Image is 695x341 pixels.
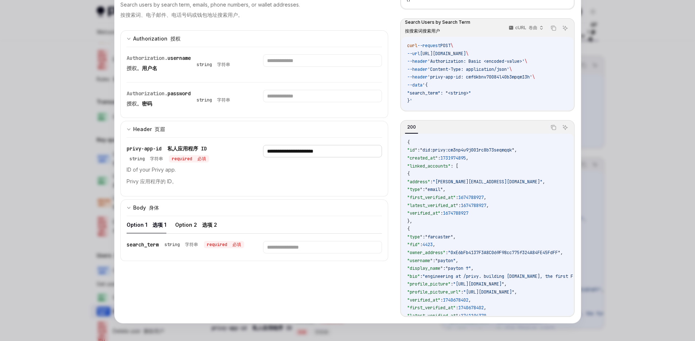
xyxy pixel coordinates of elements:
button: Option 2 选项 2 [175,216,217,233]
span: "first_verified_at" [407,195,456,200]
span: --header [407,58,428,64]
span: , [443,187,445,192]
span: Search Users by Search Term [405,19,470,37]
button: expand input section [120,199,389,216]
span: , [471,265,474,271]
span: '{ [422,82,428,88]
span: "first_verified_at" [407,305,456,311]
span: "search_term": "<string>" [407,90,471,96]
span: , [468,297,471,303]
span: password [167,90,191,97]
button: cURL 卷曲 [505,22,547,34]
span: { [407,171,410,177]
div: required [204,241,244,248]
span: 4423 [422,242,433,248]
span: 密码 [142,100,152,107]
span: --data [407,82,422,88]
font: 字符串 [217,97,230,103]
font: 必填 [232,242,241,248]
span: : [451,281,453,287]
span: privy-app-id [127,145,207,152]
span: : [445,250,448,256]
span: 1741194370 [461,313,486,319]
div: Authorization.username [127,54,233,75]
span: , [466,155,468,161]
div: Authorization [133,34,181,43]
span: curl [407,43,417,49]
span: : [456,195,458,200]
div: search_term [127,241,244,248]
span: "id" [407,147,417,153]
span: }, [407,218,412,224]
span: "payton" [435,258,456,264]
span: "did:privy:cm3np4u9j001rc8b73seqmqqk" [420,147,514,153]
div: Body [133,203,159,212]
span: { [407,226,410,232]
span: : [461,289,463,295]
span: "profile_picture" [407,281,451,287]
span: "type" [407,234,422,240]
p: cURL [515,25,537,31]
span: \ [509,66,512,72]
span: : [433,258,435,264]
span: 1674788927 [458,195,484,200]
font: 按搜索词、电子邮件、电话号码或钱包地址搜索用户。 [120,12,243,18]
span: "username" [407,258,433,264]
span: --request [417,43,440,49]
span: : [440,297,443,303]
span: 1740678402 [458,305,484,311]
span: 'Authorization: Basic <encoded-value>' [428,58,525,64]
span: "bio" [407,273,420,279]
span: "0xE6bFb4137F3A8C069F98cc775f324A84FE45FdFF" [448,250,560,256]
div: string [165,242,198,248]
p: Search users by search term, emails, phone numbers, or wallet addresses. [120,1,300,22]
button: Ask AI [560,23,570,33]
div: Header [133,125,165,134]
span: 1731974895 [440,155,466,161]
div: required [169,155,209,162]
span: \ [451,43,453,49]
span: : [430,179,433,185]
span: Authorization. [127,55,167,61]
button: Copy the contents from the code block [549,123,558,132]
span: 1740678402 [443,297,468,303]
span: , [560,250,563,256]
span: : [420,242,422,248]
span: : [420,273,422,279]
font: 按搜索词搜索用户 [405,28,440,34]
div: privy-app-id [127,145,246,162]
font: 字符串 [217,62,230,68]
span: search_term [127,241,159,248]
span: --header [407,74,428,80]
span: : [456,305,458,311]
span: : [440,210,443,216]
p: ID of your Privy app. [127,165,246,189]
span: : [ [451,163,458,169]
span: : [458,203,461,208]
span: : [422,187,425,192]
font: 选项 2 [202,222,217,228]
font: 私人应用程序 ID [167,145,207,152]
span: "owner_address" [407,250,445,256]
span: "type" [407,187,422,192]
span: "[URL][DOMAIN_NAME]" [463,289,514,295]
span: : [422,234,425,240]
div: string [197,62,230,68]
span: 'Content-Type: application/json' [428,66,509,72]
span: , [453,234,456,240]
span: , [484,305,486,311]
span: : [417,147,420,153]
font: 页眉 [155,126,165,132]
span: 用户名 [142,65,157,72]
font: 选项 1 [152,222,166,228]
span: "verified_at" [407,210,440,216]
span: "fid" [407,242,420,248]
span: \ [466,51,468,57]
span: , [514,147,517,153]
div: string [197,97,230,103]
font: 字符串 [150,156,163,162]
div: Authorization.password [127,90,233,110]
span: , [433,242,435,248]
span: \ [532,74,535,80]
span: --url [407,51,420,57]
